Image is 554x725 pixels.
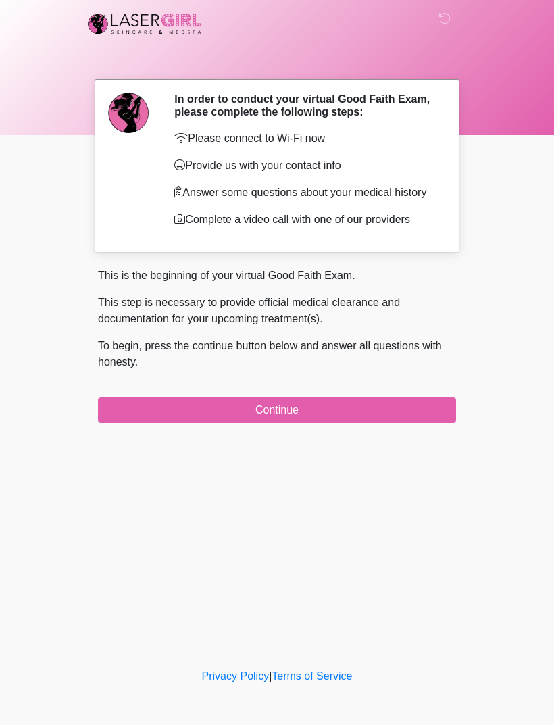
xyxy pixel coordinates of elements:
[88,49,466,74] h1: ‎ ‎
[272,670,352,682] a: Terms of Service
[174,130,436,147] p: Please connect to Wi-Fi now
[84,10,205,37] img: Laser Girl Med Spa LLC Logo
[174,157,436,174] p: Provide us with your contact info
[174,93,436,118] h2: In order to conduct your virtual Good Faith Exam, please complete the following steps:
[269,670,272,682] a: |
[98,397,456,423] button: Continue
[98,338,456,370] p: To begin, press the continue button below and answer all questions with honesty.
[98,268,456,284] p: This is the beginning of your virtual Good Faith Exam.
[108,93,149,133] img: Agent Avatar
[202,670,270,682] a: Privacy Policy
[174,211,436,228] p: Complete a video call with one of our providers
[174,184,436,201] p: Answer some questions about your medical history
[98,295,456,327] p: This step is necessary to provide official medical clearance and documentation for your upcoming ...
